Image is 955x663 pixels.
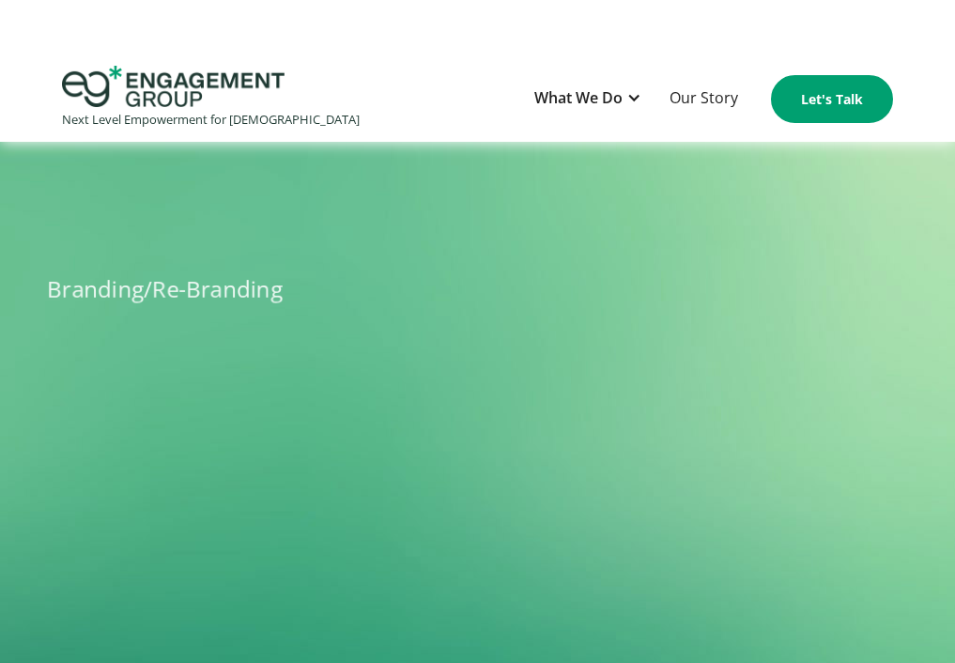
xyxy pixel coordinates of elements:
[534,85,623,111] div: What We Do
[62,107,360,132] div: Next Level Empowerment for [DEMOGRAPHIC_DATA]
[47,269,878,310] h1: Branding/Re-Branding
[62,66,285,107] img: Engagement Group Logo Icon
[660,76,747,122] a: Our Story
[62,66,360,132] a: home
[771,75,893,123] a: Let's Talk
[525,76,651,122] div: What We Do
